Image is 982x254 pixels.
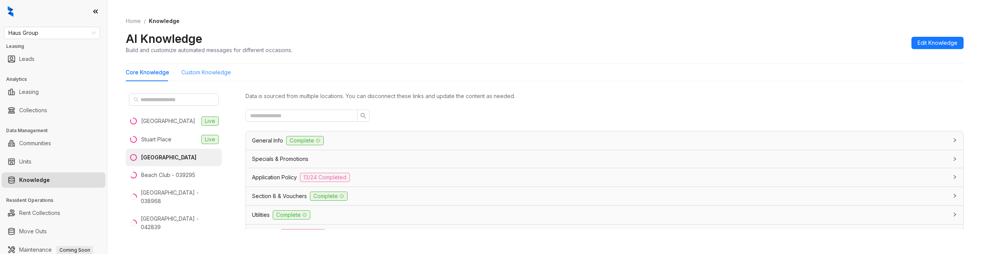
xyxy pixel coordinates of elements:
[252,155,308,163] span: Specials & Promotions
[133,97,139,102] span: search
[141,215,219,231] div: [GEOGRAPHIC_DATA] - 042839
[141,135,171,144] div: Stuart Place
[19,51,35,67] a: Leads
[126,46,292,54] div: Build and customize automated messages for different occasions.
[360,113,366,119] span: search
[6,43,107,50] h3: Leasing
[149,18,180,24] span: Knowledge
[19,136,51,151] a: Communities
[2,205,105,221] li: Rent Collections
[252,192,307,200] span: Section 8 & Vouchers
[952,138,957,143] span: collapsed
[2,84,105,100] li: Leasing
[124,17,142,25] a: Home
[300,173,350,182] span: 13/24 Completed
[280,229,326,238] span: 8/9 Completed
[952,193,957,198] span: collapsed
[19,172,50,188] a: Knowledge
[201,135,219,144] span: Live
[6,76,107,83] h3: Analytics
[181,68,231,77] div: Custom Knowledge
[141,117,195,125] div: [GEOGRAPHIC_DATA]
[19,154,31,169] a: Units
[8,6,13,17] img: logo
[273,210,310,220] span: Complete
[19,224,47,239] a: Move Outs
[918,39,957,47] span: Edit Knowledge
[19,103,47,118] a: Collections
[286,136,324,145] span: Complete
[6,127,107,134] h3: Data Management
[310,192,348,201] span: Complete
[141,153,196,162] div: [GEOGRAPHIC_DATA]
[126,31,202,46] h2: AI Knowledge
[141,171,195,179] div: Beach Club - 039295
[2,224,105,239] li: Move Outs
[952,157,957,161] span: collapsed
[252,211,270,219] span: Utilities
[2,154,105,169] li: Units
[19,205,60,221] a: Rent Collections
[252,136,283,145] span: General Info
[252,173,297,182] span: Application Policy
[245,92,964,100] div: Data is sourced from multiple locations. You can disconnect these links and update the content as...
[19,84,39,100] a: Leasing
[2,136,105,151] li: Communities
[952,212,957,217] span: collapsed
[911,37,964,49] button: Edit Knowledge
[6,197,107,204] h3: Resident Operations
[2,103,105,118] li: Collections
[952,175,957,179] span: collapsed
[144,17,146,25] li: /
[246,150,963,168] div: Specials & Promotions
[246,187,963,205] div: Section 8 & VouchersComplete
[8,27,96,39] span: Haus Group
[246,225,963,243] div: Pet Policy8/9 Completed
[126,68,169,77] div: Core Knowledge
[246,131,963,150] div: General InfoComplete
[2,172,105,188] li: Knowledge
[246,168,963,187] div: Application Policy13/24 Completed
[201,116,219,126] span: Live
[2,51,105,67] li: Leads
[141,188,219,205] div: [GEOGRAPHIC_DATA] - 038968
[246,206,963,224] div: UtilitiesComplete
